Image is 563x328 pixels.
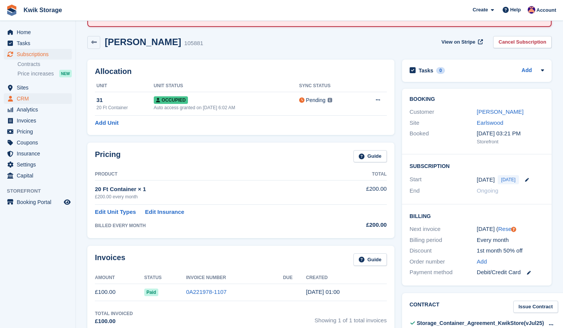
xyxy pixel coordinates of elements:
[4,104,72,115] a: menu
[4,38,72,49] a: menu
[528,6,535,14] img: Jade Stanley
[477,236,544,245] div: Every month
[17,126,62,137] span: Pricing
[410,108,477,116] div: Customer
[95,272,144,284] th: Amount
[17,38,62,49] span: Tasks
[17,49,62,60] span: Subscriptions
[473,6,488,14] span: Create
[498,175,519,184] span: [DATE]
[4,137,72,148] a: menu
[95,168,332,180] th: Product
[332,168,387,180] th: Total
[299,80,358,92] th: Sync Status
[477,119,503,126] a: Earlswood
[4,197,72,207] a: menu
[95,253,125,266] h2: Invoices
[410,96,544,102] h2: Booking
[410,246,477,255] div: Discount
[6,5,17,16] img: stora-icon-8386f47178a22dfd0bd8f6a31ec36ba5ce8667c1dd55bd0f319d3a0aa187defe.svg
[95,119,118,127] a: Add Unit
[17,69,72,78] a: Price increases NEW
[522,66,532,75] a: Add
[410,119,477,127] div: Site
[17,137,62,148] span: Coupons
[95,185,332,194] div: 20 Ft Container × 1
[353,150,387,163] a: Guide
[477,225,544,234] div: [DATE] ( )
[410,162,544,169] h2: Subscription
[17,148,62,159] span: Insurance
[513,301,558,313] a: Issue Contract
[17,115,62,126] span: Invoices
[17,197,62,207] span: Booking Portal
[442,38,475,46] span: View on Stripe
[95,150,121,163] h2: Pricing
[63,198,72,207] a: Preview store
[4,27,72,38] a: menu
[144,289,158,296] span: Paid
[477,176,495,184] time: 2025-09-04 00:00:00 UTC
[105,37,181,47] h2: [PERSON_NAME]
[353,253,387,266] a: Guide
[96,96,154,105] div: 31
[477,129,544,138] div: [DATE] 03:21 PM
[510,226,517,233] div: Tooltip anchor
[95,222,332,229] div: BILLED EVERY MONTH
[59,70,72,77] div: NEW
[306,272,387,284] th: Created
[95,208,136,217] a: Edit Unit Types
[438,36,484,49] a: View on Stripe
[21,4,65,16] a: Kwik Storage
[410,301,440,313] h2: Contract
[95,317,133,326] div: £100.00
[4,148,72,159] a: menu
[332,180,387,204] td: £200.00
[410,175,477,184] div: Start
[17,61,72,68] a: Contracts
[477,268,544,277] div: Debit/Credit Card
[95,80,154,92] th: Unit
[410,212,544,220] h2: Billing
[332,221,387,229] div: £200.00
[154,104,299,111] div: Auto access granted on [DATE] 6:02 AM
[17,27,62,38] span: Home
[315,310,387,326] span: Showing 1 of 1 total invoices
[493,36,552,49] a: Cancel Subscription
[154,96,188,104] span: Occupied
[184,39,203,48] div: 105881
[95,193,332,200] div: £200.00 every month
[410,225,477,234] div: Next invoice
[410,257,477,266] div: Order number
[417,319,544,327] div: Storage_Container_Agreement_KwikStore(vJul25)
[477,246,544,255] div: 1st month 50% off
[96,104,154,111] div: 20 Ft Container
[536,6,556,14] span: Account
[306,289,340,295] time: 2025-09-04 00:00:13 UTC
[95,310,133,317] div: Total Invoiced
[186,272,283,284] th: Invoice Number
[410,236,477,245] div: Billing period
[95,284,144,301] td: £100.00
[145,208,184,217] a: Edit Insurance
[17,170,62,181] span: Capital
[7,187,76,195] span: Storefront
[4,170,72,181] a: menu
[95,67,387,76] h2: Allocation
[4,159,72,170] a: menu
[477,257,487,266] a: Add
[186,289,227,295] a: 0A221978-1107
[283,272,306,284] th: Due
[4,115,72,126] a: menu
[4,82,72,93] a: menu
[419,67,434,74] h2: Tasks
[144,272,186,284] th: Status
[477,108,524,115] a: [PERSON_NAME]
[436,67,445,74] div: 0
[17,70,54,77] span: Price increases
[477,138,544,146] div: Storefront
[306,96,325,104] div: Pending
[4,49,72,60] a: menu
[410,268,477,277] div: Payment method
[510,6,521,14] span: Help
